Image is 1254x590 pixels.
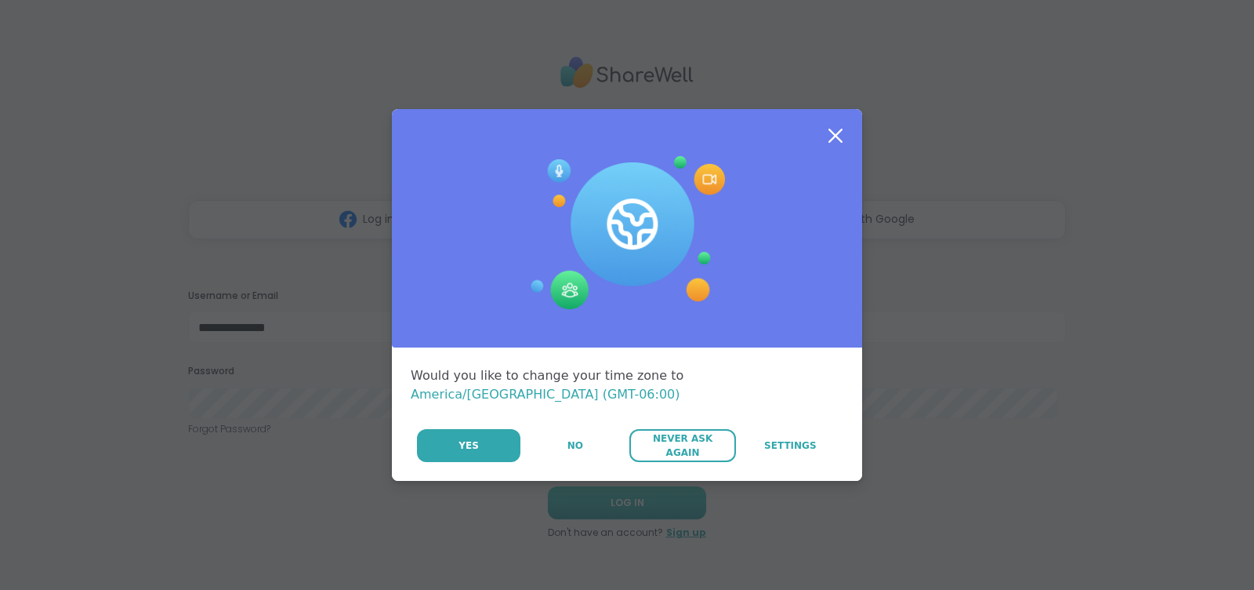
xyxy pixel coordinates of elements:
div: Would you like to change your time zone to [411,366,843,404]
button: Never Ask Again [629,429,735,462]
span: Never Ask Again [637,432,727,460]
span: No [567,439,583,453]
button: Yes [417,429,520,462]
span: America/[GEOGRAPHIC_DATA] (GMT-06:00) [411,387,680,402]
span: Yes [458,439,479,453]
button: No [522,429,628,462]
span: Settings [764,439,817,453]
img: Session Experience [529,156,725,310]
a: Settings [738,429,843,462]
